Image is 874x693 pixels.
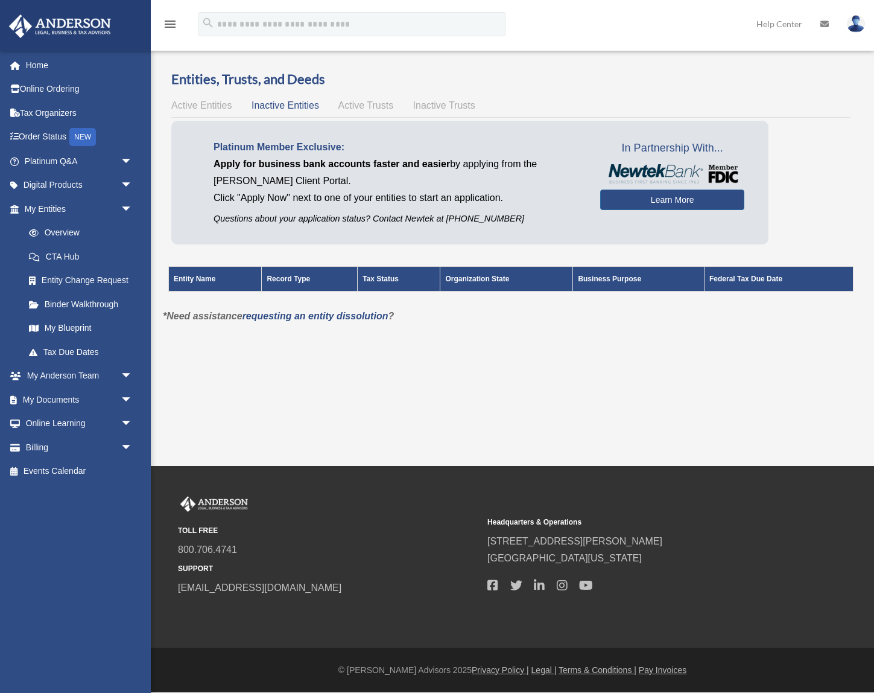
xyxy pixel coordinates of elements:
[17,244,145,269] a: CTA Hub
[487,516,788,529] small: Headquarters & Operations
[201,16,215,30] i: search
[8,364,151,388] a: My Anderson Teamarrow_drop_down
[252,100,319,110] span: Inactive Entities
[17,316,145,340] a: My Blueprint
[8,125,151,150] a: Order StatusNEW
[178,525,479,537] small: TOLL FREE
[8,388,151,412] a: My Documentsarrow_drop_down
[338,100,394,110] span: Active Trusts
[600,139,744,158] span: In Partnership With...
[8,53,151,77] a: Home
[178,583,341,593] a: [EMAIL_ADDRESS][DOMAIN_NAME]
[121,435,145,460] span: arrow_drop_down
[69,128,96,146] div: NEW
[17,221,139,245] a: Overview
[17,340,145,364] a: Tax Due Dates
[121,173,145,198] span: arrow_drop_down
[121,149,145,174] span: arrow_drop_down
[163,21,177,31] a: menu
[242,311,388,321] a: requesting an entity dissolution
[169,267,262,292] th: Entity Name
[8,412,151,436] a: Online Learningarrow_drop_down
[8,77,151,101] a: Online Ordering
[8,101,151,125] a: Tax Organizers
[5,14,115,38] img: Anderson Advisors Platinum Portal
[8,173,151,197] a: Digital Productsarrow_drop_down
[214,156,582,190] p: by applying from the [PERSON_NAME] Client Portal.
[151,663,874,678] div: © [PERSON_NAME] Advisors 2025
[8,459,151,484] a: Events Calendar
[17,292,145,316] a: Binder Walkthrough
[559,665,636,675] a: Terms & Conditions |
[606,164,738,184] img: NewtekBankLogoSM.png
[704,267,853,292] th: Federal Tax Due Date
[487,536,662,546] a: [STREET_ADDRESS][PERSON_NAME]
[214,211,582,226] p: Questions about your application status? Contact Newtek at [PHONE_NUMBER]
[214,159,450,169] span: Apply for business bank accounts faster and easier
[121,412,145,436] span: arrow_drop_down
[358,267,440,292] th: Tax Status
[8,149,151,173] a: Platinum Q&Aarrow_drop_down
[17,269,145,293] a: Entity Change Request
[262,267,358,292] th: Record Type
[178,544,237,555] a: 800.706.4741
[214,190,582,206] p: Click "Apply Now" next to one of your entities to start an application.
[440,267,573,292] th: Organization State
[8,197,145,221] a: My Entitiesarrow_drop_down
[178,563,479,575] small: SUPPORT
[573,267,705,292] th: Business Purpose
[163,17,177,31] i: menu
[847,15,865,33] img: User Pic
[171,70,850,89] h3: Entities, Trusts, and Deeds
[413,100,475,110] span: Inactive Trusts
[121,388,145,412] span: arrow_drop_down
[600,190,744,210] a: Learn More
[639,665,686,675] a: Pay Invoices
[214,139,582,156] p: Platinum Member Exclusive:
[8,435,151,459] a: Billingarrow_drop_down
[531,665,557,675] a: Legal |
[487,553,642,563] a: [GEOGRAPHIC_DATA][US_STATE]
[171,100,232,110] span: Active Entities
[472,665,529,675] a: Privacy Policy |
[121,197,145,222] span: arrow_drop_down
[163,311,394,321] em: *Need assistance ?
[121,364,145,389] span: arrow_drop_down
[178,496,250,512] img: Anderson Advisors Platinum Portal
